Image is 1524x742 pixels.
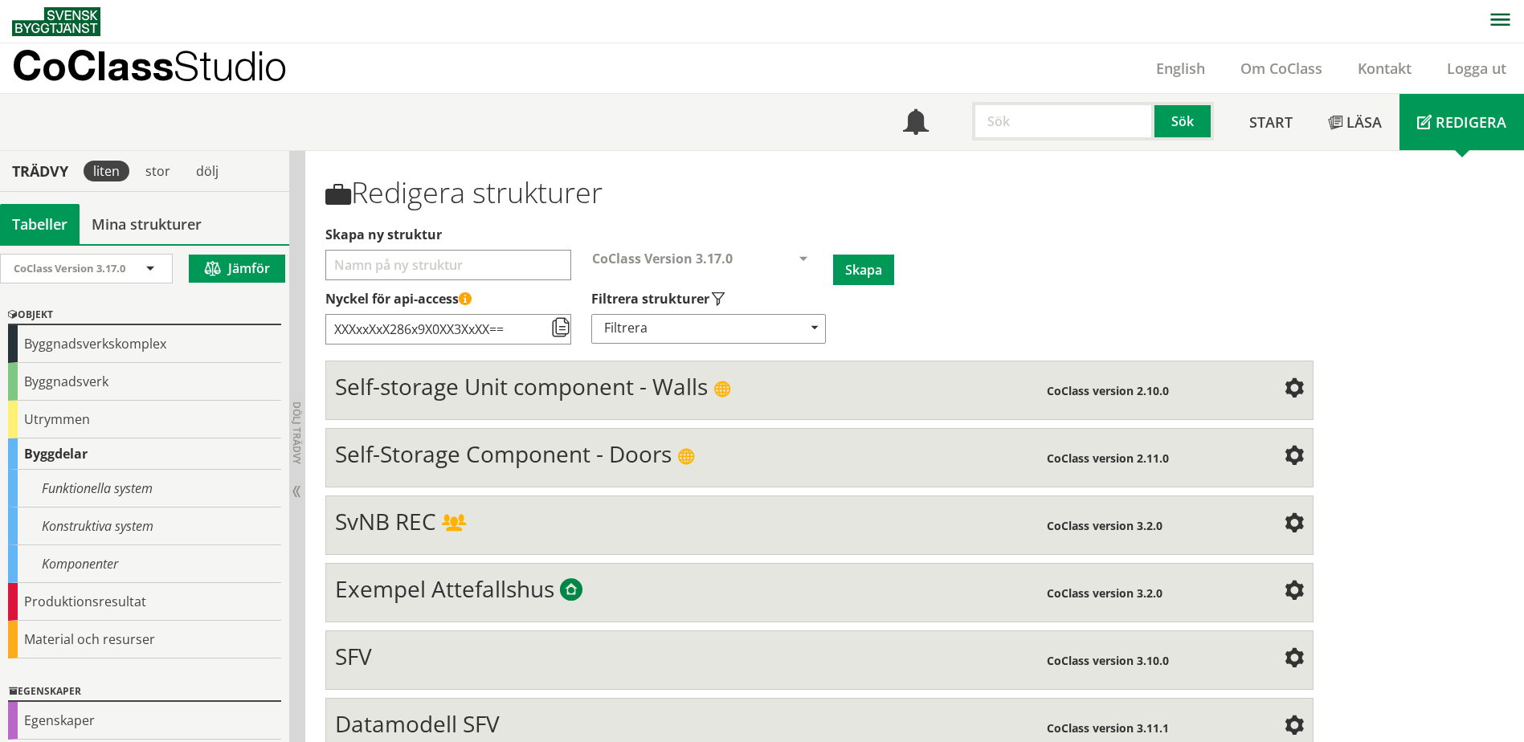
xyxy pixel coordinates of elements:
[8,438,281,470] div: Byggdelar
[8,545,281,583] div: Komponenter
[1285,650,1304,669] span: Inställningar
[1285,717,1304,736] span: Inställningar
[335,438,672,469] span: Self-Storage Component - Doors
[335,573,554,604] span: Exempel Attefallshus
[1340,59,1429,78] a: Kontakt
[8,306,281,325] div: Objekt
[8,363,281,401] div: Byggnadsverk
[325,290,1313,308] label: Nyckel till åtkomststruktur via API (kräver API-licensabonnemang)
[677,448,695,466] span: Publik struktur
[8,621,281,658] div: Material och resurser
[1154,102,1214,141] button: Sök
[1285,515,1304,534] span: Inställningar
[459,293,472,306] span: Denna API-nyckel ger åtkomst till alla strukturer som du har skapat eller delat med dig av. Håll ...
[290,402,304,464] span: Dölj trädvy
[1285,380,1304,399] span: Inställningar
[1232,94,1310,150] a: Start
[591,290,824,308] label: Välj vilka typer av strukturer som ska visas i din strukturlista
[14,261,125,275] span: CoClass Version 3.17.0
[1047,585,1162,601] span: CoClass version 3.2.0
[189,255,285,283] button: Jämför
[1249,112,1293,132] span: Start
[12,43,321,93] a: CoClassStudio
[1346,112,1382,132] span: Läsa
[12,56,287,75] p: CoClass
[8,683,281,702] div: Egenskaper
[136,161,180,181] div: stor
[3,162,77,180] div: Trädvy
[560,580,582,602] span: Byggtjänsts exempelstrukturer
[8,325,281,363] div: Byggnadsverkskomplex
[1138,59,1223,78] a: English
[591,314,826,344] div: Filtrera
[713,381,731,398] span: Publik struktur
[84,161,129,181] div: liten
[551,319,570,338] span: Kopiera
[12,7,100,36] img: Svensk Byggtjänst
[1399,94,1524,150] a: Redigera
[1285,582,1304,601] span: Inställningar
[8,702,281,740] div: Egenskaper
[8,470,281,508] div: Funktionella system
[335,641,372,671] span: SFV
[174,42,287,89] span: Studio
[972,102,1154,141] input: Sök
[325,226,1313,243] label: Välj ett namn för att skapa en ny struktur
[1047,720,1169,736] span: CoClass version 3.11.1
[1047,450,1169,466] span: CoClass version 2.11.0
[1047,653,1169,668] span: CoClass version 3.10.0
[1429,59,1524,78] a: Logga ut
[1223,59,1340,78] a: Om CoClass
[8,508,281,545] div: Konstruktiva system
[903,111,929,137] span: Notifikationer
[579,250,833,290] div: Välj CoClass-version för att skapa en ny struktur
[1047,518,1162,533] span: CoClass version 3.2.0
[8,583,281,621] div: Produktionsresultat
[335,371,708,402] span: Self-storage Unit component - Walls
[1436,112,1506,132] span: Redigera
[325,176,1313,210] h1: Redigera strukturer
[325,250,571,280] input: Välj ett namn för att skapa en ny struktur Välj vilka typer av strukturer som ska visas i din str...
[1285,447,1304,467] span: Inställningar
[1047,383,1169,398] span: CoClass version 2.10.0
[80,204,214,244] a: Mina strukturer
[442,516,466,533] span: Delad struktur
[1310,94,1399,150] a: Läsa
[833,255,894,285] button: Skapa
[592,250,733,267] span: CoClass Version 3.17.0
[186,161,228,181] div: dölj
[325,314,571,344] input: Nyckel till åtkomststruktur via API (kräver API-licensabonnemang)
[335,506,436,536] span: SvNB REC
[8,401,281,438] div: Utrymmen
[335,708,500,739] span: Datamodell SFV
